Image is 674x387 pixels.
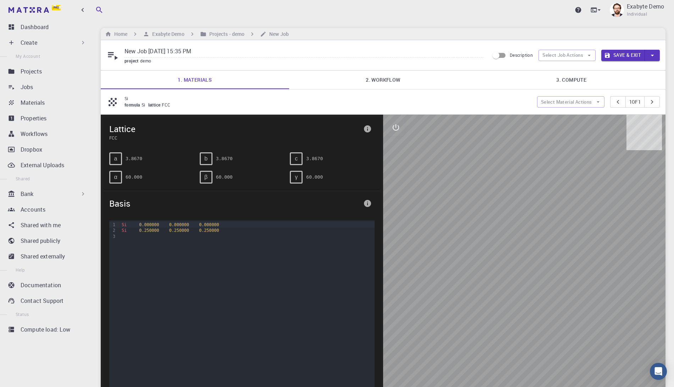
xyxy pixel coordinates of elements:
span: Si [142,102,148,108]
a: Documentation [6,278,89,292]
p: Contact Support [21,296,63,305]
span: Pro [54,6,59,10]
p: Properties [21,114,47,122]
span: FCC [109,135,360,141]
p: Compute load: Low [21,325,71,334]
div: 2 [109,228,116,233]
pre: 3.8670 [126,152,142,165]
p: Jobs [21,83,33,91]
a: Compute load: Low [6,322,89,337]
pre: 60.000 [306,171,323,183]
p: Materials [21,98,45,107]
span: 0.000000 [139,222,159,227]
p: Workflows [21,130,48,138]
p: Accounts [21,205,45,214]
span: My Account [16,53,40,59]
a: Projects [6,64,89,78]
h6: Projects - demo [206,30,245,38]
button: 1of1 [625,96,645,108]
span: α [114,174,117,180]
span: Si [122,222,127,227]
pre: 3.8670 [216,152,233,165]
a: 1. Materials [101,71,289,89]
button: Select Job Actions [538,50,596,61]
span: Description [510,52,533,58]
div: Create [6,36,89,50]
pre: 3.8670 [306,152,323,165]
span: Help [16,267,25,273]
p: Shared publicly [21,236,60,245]
span: demo [140,58,154,64]
p: Create [21,38,37,47]
div: Open Intercom Messenger [650,363,667,380]
a: Pro [7,4,63,16]
span: 0.000000 [199,222,219,227]
nav: breadcrumb [104,30,290,38]
h6: Home [111,30,127,38]
span: 0.250000 [169,228,189,233]
pre: 60.000 [216,171,233,183]
p: Shared with me [21,221,61,229]
span: Individual [627,11,647,18]
span: Lattice [109,123,360,135]
a: Workflows [6,127,89,141]
span: a [114,156,117,162]
pre: 60.000 [126,171,142,183]
p: Dropbox [21,145,42,154]
span: formula [125,102,142,108]
h6: Exabyte Demo [149,30,184,38]
span: Si [122,228,127,233]
span: Shared [16,176,30,181]
a: Shared publicly [6,234,89,248]
span: Status [16,311,29,317]
a: Shared with me [6,218,89,232]
a: Dashboard [6,20,89,34]
a: External Uploads [6,158,89,172]
p: Exabyte Demo [627,2,664,11]
a: Materials [6,96,89,110]
span: project [125,58,140,64]
span: γ [295,174,298,180]
p: External Uploads [21,161,64,169]
span: lattice [148,102,162,108]
span: Basis [109,198,360,209]
img: Exabyte Demo [610,3,624,17]
p: Documentation [21,281,61,289]
a: Contact Support [6,294,89,308]
h6: New Job [266,30,289,38]
a: Shared externally [6,249,89,263]
span: 0.250000 [199,228,219,233]
span: b [204,156,208,162]
p: Shared externally [21,252,65,261]
span: β [204,174,208,180]
span: 0.250000 [139,228,159,233]
button: Select Material Actions [537,96,604,108]
a: Dropbox [6,142,89,157]
a: 3. Compute [477,71,665,89]
div: 1 [109,222,116,228]
p: Projects [21,67,42,76]
p: Bank [21,190,34,198]
a: Properties [6,111,89,125]
span: c [295,156,298,162]
button: Save & Exit [601,50,645,61]
button: info [360,196,375,211]
a: 2. Workflow [289,71,477,89]
p: Si [125,95,531,102]
span: FCC [162,102,173,108]
a: Jobs [6,80,89,94]
p: Dashboard [21,23,49,31]
div: pager [610,96,660,108]
span: 0.000000 [169,222,189,227]
a: Accounts [6,202,89,217]
button: info [360,122,375,136]
div: 3 [109,234,116,239]
span: Support [15,5,40,11]
div: Bank [6,187,89,201]
img: logo [9,7,49,13]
